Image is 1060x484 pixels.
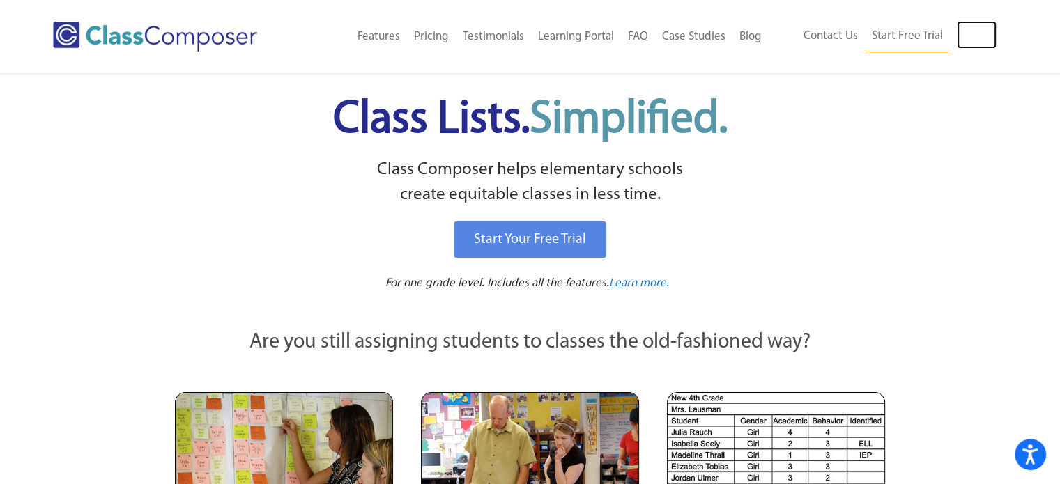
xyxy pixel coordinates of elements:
[531,22,621,52] a: Learning Portal
[302,22,768,52] nav: Header Menu
[732,22,769,52] a: Blog
[173,157,888,208] p: Class Composer helps elementary schools create equitable classes in less time.
[865,21,950,52] a: Start Free Trial
[769,21,997,52] nav: Header Menu
[655,22,732,52] a: Case Studies
[621,22,655,52] a: FAQ
[957,21,997,49] a: Log In
[456,22,531,52] a: Testimonials
[530,97,728,143] span: Simplified.
[609,277,669,289] span: Learn more.
[407,22,456,52] a: Pricing
[385,277,609,289] span: For one grade level. Includes all the features.
[333,97,728,143] span: Class Lists.
[53,22,257,52] img: Class Composer
[454,221,606,258] a: Start Your Free Trial
[351,22,407,52] a: Features
[474,233,586,247] span: Start Your Free Trial
[175,327,886,358] p: Are you still assigning students to classes the old-fashioned way?
[797,21,865,52] a: Contact Us
[609,275,669,292] a: Learn more.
